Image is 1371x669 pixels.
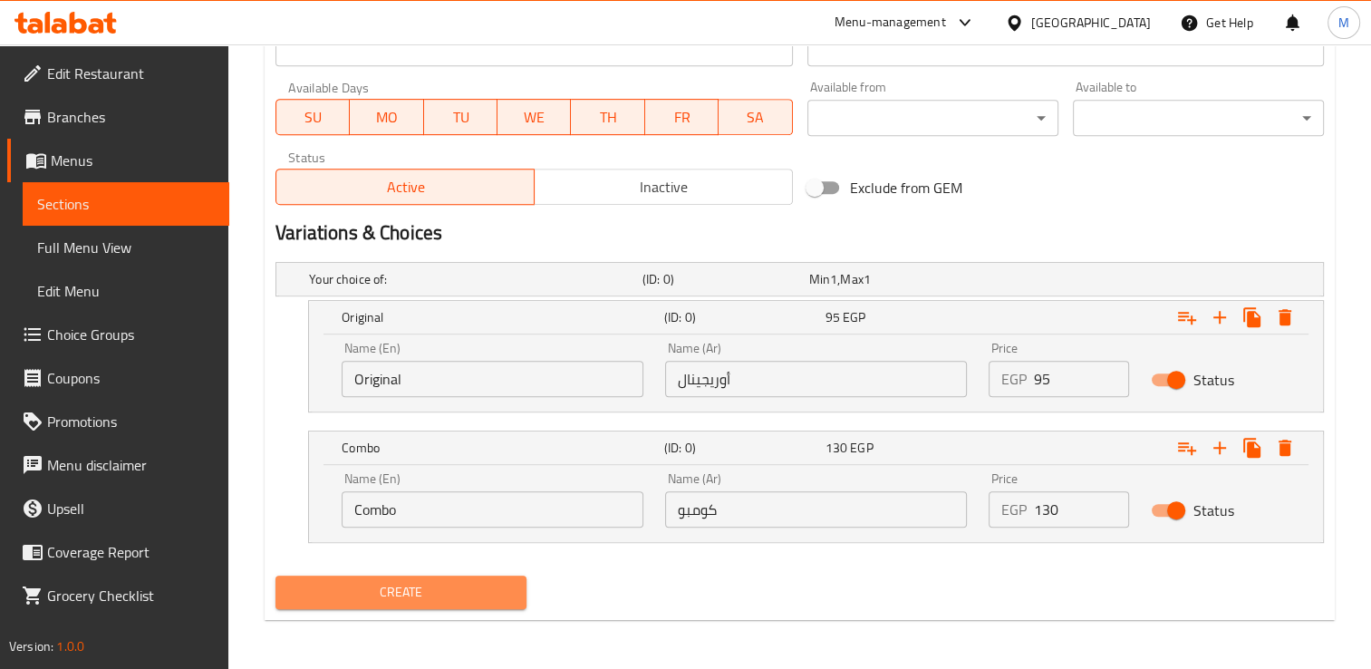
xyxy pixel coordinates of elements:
[47,498,215,519] span: Upsell
[1034,361,1128,397] input: Please enter price
[497,99,571,135] button: WE
[357,104,416,131] span: MO
[342,491,643,528] input: Enter name En
[47,411,215,432] span: Promotions
[290,581,512,604] span: Create
[7,139,229,182] a: Menus
[1203,431,1236,464] button: Add new choice
[309,301,1323,334] div: Expand
[47,585,215,606] span: Grocery Checklist
[825,305,840,329] span: 95
[864,267,871,291] span: 1
[9,635,53,658] span: Version:
[342,308,657,326] h5: Original
[1171,301,1203,334] button: Add choice group
[37,237,215,258] span: Full Menu View
[1171,431,1203,464] button: Add choice group
[835,12,946,34] div: Menu-management
[275,219,1324,247] h2: Variations & Choices
[276,263,1323,296] div: Expand
[47,324,215,345] span: Choice Groups
[850,436,873,460] span: EGP
[7,530,229,574] a: Coverage Report
[7,356,229,400] a: Coupons
[342,361,643,397] input: Enter name En
[47,367,215,389] span: Coupons
[7,487,229,530] a: Upsell
[850,177,962,199] span: Exclude from GEM
[840,267,863,291] span: Max
[350,99,423,135] button: MO
[309,431,1323,464] div: Expand
[7,574,229,617] a: Grocery Checklist
[275,576,526,609] button: Create
[542,174,786,200] span: Inactive
[51,150,215,171] span: Menus
[7,400,229,443] a: Promotions
[37,193,215,215] span: Sections
[47,63,215,84] span: Edit Restaurant
[1031,13,1151,33] div: [GEOGRAPHIC_DATA]
[807,100,1058,136] div: ​
[47,541,215,563] span: Coverage Report
[7,443,229,487] a: Menu disclaimer
[726,104,785,131] span: SA
[665,361,967,397] input: Enter name Ar
[534,169,793,205] button: Inactive
[571,99,644,135] button: TH
[809,267,830,291] span: Min
[664,439,818,457] h5: (ID: 0)
[1236,431,1269,464] button: Clone new choice
[424,99,497,135] button: TU
[23,182,229,226] a: Sections
[284,174,527,200] span: Active
[7,313,229,356] a: Choice Groups
[642,270,802,288] h5: (ID: 0)
[431,104,490,131] span: TU
[843,305,865,329] span: EGP
[1034,491,1128,528] input: Please enter price
[664,308,818,326] h5: (ID: 0)
[342,439,657,457] h5: Combo
[23,269,229,313] a: Edit Menu
[1203,301,1236,334] button: Add new choice
[47,454,215,476] span: Menu disclaimer
[578,104,637,131] span: TH
[830,267,837,291] span: 1
[47,106,215,128] span: Branches
[1236,301,1269,334] button: Clone new choice
[719,99,792,135] button: SA
[1338,13,1349,33] span: M
[56,635,84,658] span: 1.0.0
[505,104,564,131] span: WE
[665,491,967,528] input: Enter name Ar
[1001,499,1027,520] p: EGP
[645,99,719,135] button: FR
[309,270,635,288] h5: Your choice of:
[809,270,969,288] div: ,
[1001,368,1027,390] p: EGP
[284,104,343,131] span: SU
[275,169,535,205] button: Active
[37,280,215,302] span: Edit Menu
[1073,100,1324,136] div: ​
[7,95,229,139] a: Branches
[1269,431,1301,464] button: Delete Combo
[825,436,847,460] span: 130
[1193,499,1234,521] span: Status
[1193,369,1234,391] span: Status
[275,99,350,135] button: SU
[652,104,711,131] span: FR
[7,52,229,95] a: Edit Restaurant
[1269,301,1301,334] button: Delete Original
[23,226,229,269] a: Full Menu View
